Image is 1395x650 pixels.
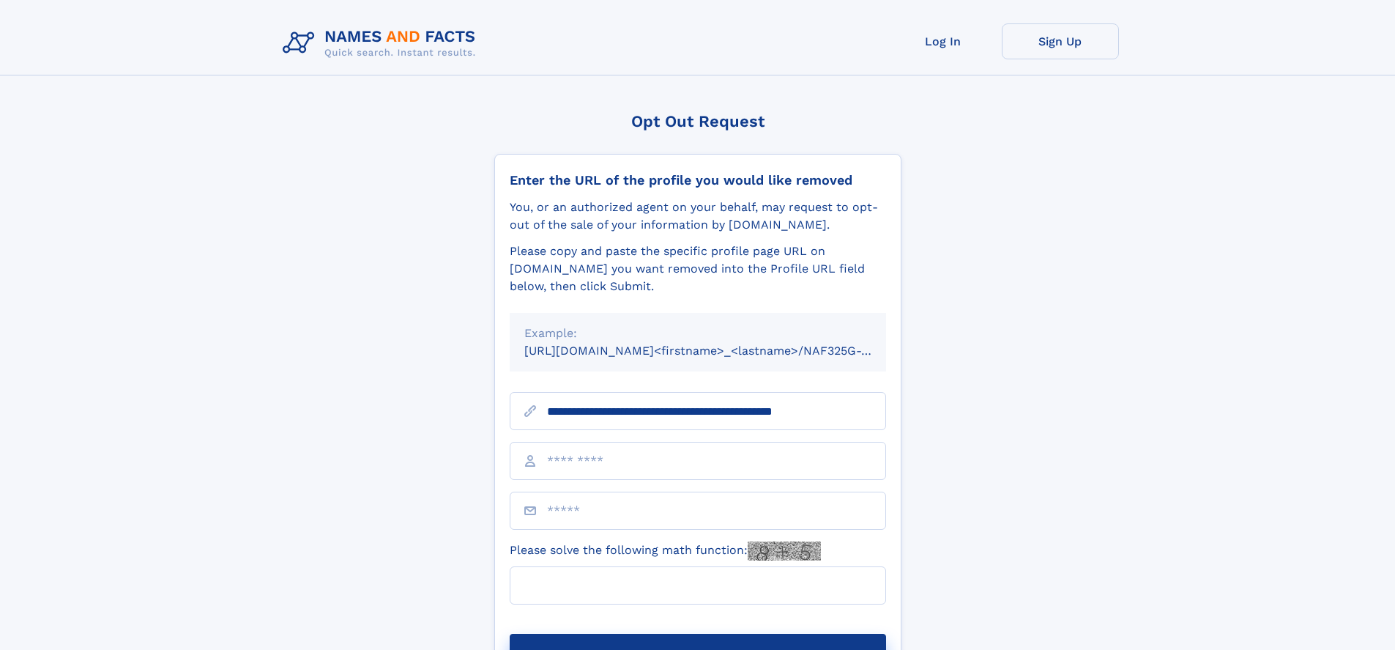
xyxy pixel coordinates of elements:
div: You, or an authorized agent on your behalf, may request to opt-out of the sale of your informatio... [510,199,886,234]
small: [URL][DOMAIN_NAME]<firstname>_<lastname>/NAF325G-xxxxxxxx [524,344,914,358]
img: Logo Names and Facts [277,23,488,63]
div: Example: [524,325,871,342]
div: Opt Out Request [494,112,901,130]
label: Please solve the following math function: [510,542,821,561]
div: Please copy and paste the specific profile page URL on [DOMAIN_NAME] you want removed into the Pr... [510,243,886,295]
a: Log In [885,23,1002,59]
div: Enter the URL of the profile you would like removed [510,172,886,188]
a: Sign Up [1002,23,1119,59]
